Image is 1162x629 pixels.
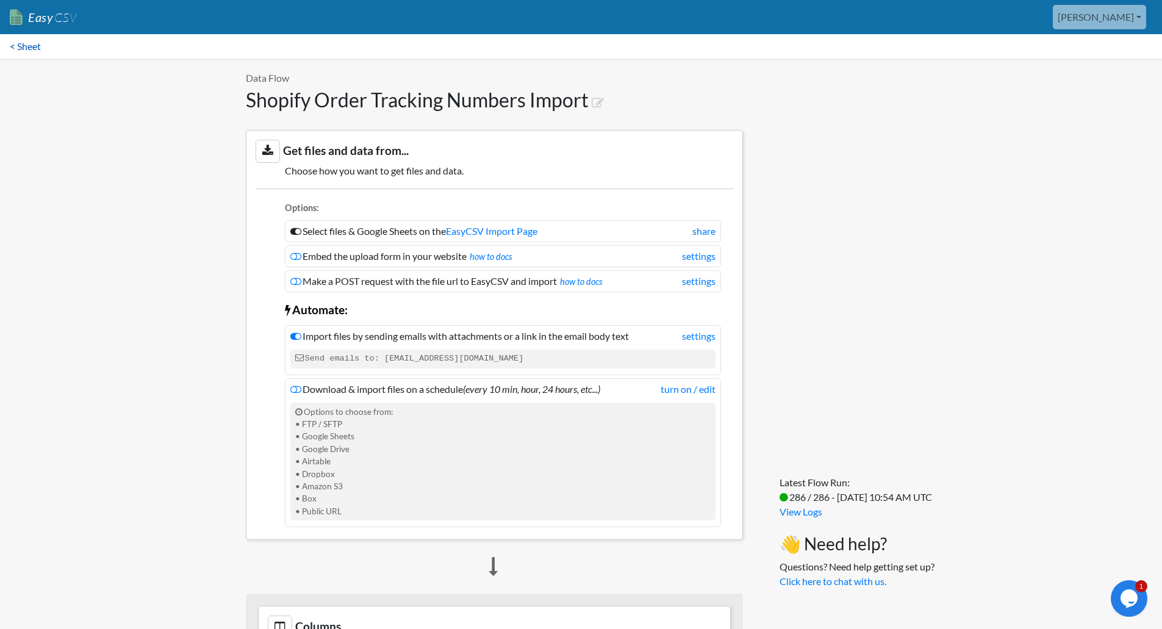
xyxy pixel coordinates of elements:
h5: Choose how you want to get files and data. [256,165,733,176]
a: Click here to chat with us. [780,575,886,587]
h1: Shopify Order Tracking Numbers Import [246,88,743,112]
a: turn on / edit [661,382,715,397]
li: Select files & Google Sheets on the [285,220,721,242]
a: settings [682,329,715,343]
li: Automate: [285,295,721,322]
i: (every 10 min, hour, 24 hours, etc...) [463,383,600,395]
code: Send emails to: [EMAIL_ADDRESS][DOMAIN_NAME] [290,350,715,368]
a: how to docs [560,276,603,287]
a: EasyCSV Import Page [446,225,537,237]
li: Make a POST request with the file url to EasyCSV and import [285,270,721,292]
a: settings [682,274,715,289]
p: Data Flow [246,71,743,85]
h3: Get files and data from... [256,140,733,162]
span: CSV [53,10,77,25]
a: [PERSON_NAME] [1053,5,1146,29]
li: Download & import files on a schedule [285,378,721,528]
li: Embed the upload form in your website [285,245,721,267]
div: Options to choose from: • FTP / SFTP • Google Sheets • Google Drive • Airtable • Dropbox • Amazon... [290,403,715,521]
li: Options: [285,201,721,218]
a: View Logs [780,506,822,517]
a: EasyCSV [10,5,77,30]
span: Latest Flow Run: 286 / 286 - [DATE] 10:54 AM UTC [780,476,932,503]
h3: 👋 Need help? [780,534,934,555]
p: Questions? Need help getting set up? [780,559,934,589]
a: share [692,224,715,239]
iframe: chat widget [1111,580,1150,617]
a: how to docs [470,251,512,262]
li: Import files by sending emails with attachments or a link in the email body text [285,325,721,375]
a: settings [682,249,715,264]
